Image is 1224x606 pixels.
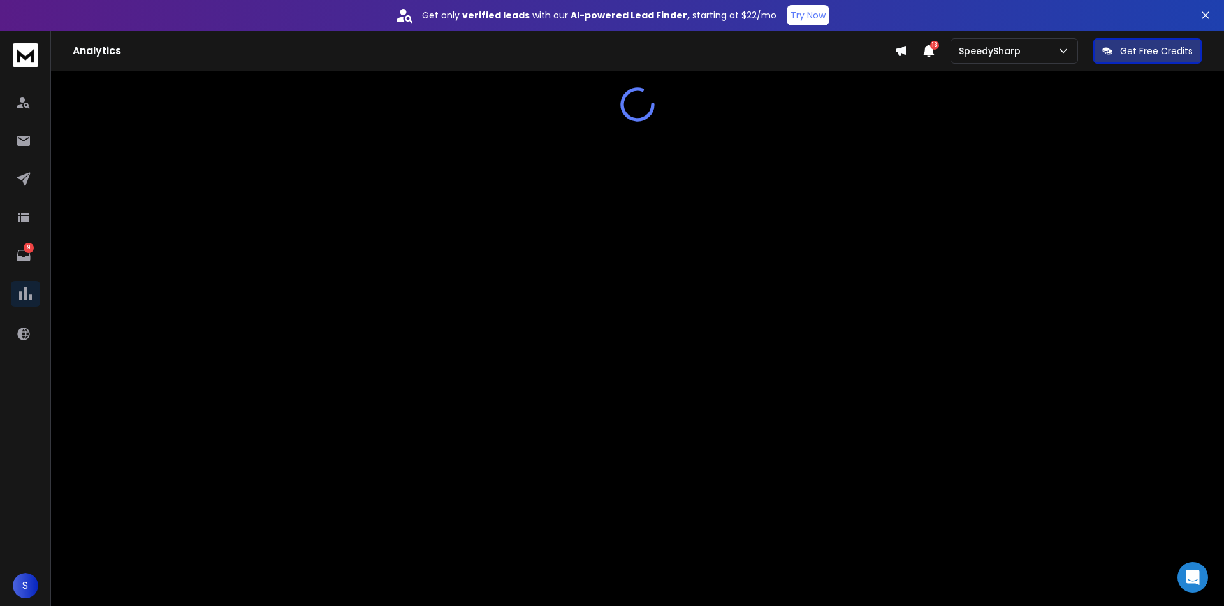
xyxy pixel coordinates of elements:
[13,573,38,598] button: S
[790,9,826,22] p: Try Now
[73,43,894,59] h1: Analytics
[1120,45,1193,57] p: Get Free Credits
[959,45,1026,57] p: SpeedySharp
[11,243,36,268] a: 9
[13,43,38,67] img: logo
[422,9,776,22] p: Get only with our starting at $22/mo
[1177,562,1208,593] div: Open Intercom Messenger
[787,5,829,25] button: Try Now
[930,41,939,50] span: 13
[462,9,530,22] strong: verified leads
[1093,38,1202,64] button: Get Free Credits
[571,9,690,22] strong: AI-powered Lead Finder,
[24,243,34,253] p: 9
